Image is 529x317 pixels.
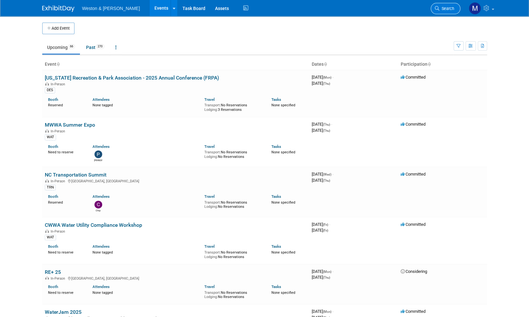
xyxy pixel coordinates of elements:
a: Booth [48,284,58,289]
img: In-Person Event [45,82,49,85]
a: Tasks [271,284,281,289]
span: [DATE] [312,275,330,280]
a: [US_STATE] Recreation & Park Association - 2025 Annual Conference (FRPA) [45,75,219,81]
span: [DATE] [312,122,332,127]
button: Add Event [42,23,74,34]
a: Tasks [271,244,281,249]
span: (Thu) [323,82,330,85]
span: (Thu) [323,123,330,126]
span: 270 [96,44,104,49]
th: Participation [398,59,487,70]
span: (Mon) [323,270,331,274]
span: Committed [401,75,426,80]
span: - [331,122,332,127]
a: Attendees [93,244,110,249]
img: In-Person Event [45,179,49,182]
a: WaterJam 2025 [45,309,82,315]
span: - [332,309,333,314]
span: None specified [271,250,295,255]
span: (Thu) [323,179,330,182]
div: WAT [45,134,56,140]
a: Travel [204,194,215,199]
span: In-Person [51,276,67,281]
div: Need to reserve [48,289,83,295]
span: Weston & [PERSON_NAME] [82,6,140,11]
a: Travel [204,97,215,102]
span: [DATE] [312,269,333,274]
img: ExhibitDay [42,5,74,12]
div: Need to reserve [48,149,83,155]
span: In-Person [51,82,67,86]
span: None specified [271,150,295,154]
a: Booth [48,244,58,249]
div: None tagged [93,102,200,108]
span: [DATE] [312,309,333,314]
span: Transport: [204,103,221,107]
span: (Fri) [323,229,328,232]
a: Tasks [271,97,281,102]
a: Past270 [81,41,109,53]
span: [DATE] [312,178,330,183]
div: No Reservations No Reservations [204,249,262,259]
div: [GEOGRAPHIC_DATA], [GEOGRAPHIC_DATA] [45,275,307,281]
a: Booth [48,194,58,199]
div: No Reservations 3 Reservations [204,102,262,112]
div: [GEOGRAPHIC_DATA], [GEOGRAPHIC_DATA] [45,178,307,183]
span: - [329,222,330,227]
span: Committed [401,309,426,314]
a: RE+ 25 [45,269,61,275]
a: Booth [48,144,58,149]
span: Considering [401,269,427,274]
a: Upcoming66 [42,41,80,53]
a: Attendees [93,97,110,102]
span: (Fri) [323,223,328,226]
span: - [332,172,333,177]
div: Need to reserve [48,249,83,255]
div: None tagged [93,289,200,295]
span: Lodging: [204,155,218,159]
div: WAT [45,235,56,240]
span: [DATE] [312,228,328,233]
span: None specified [271,200,295,205]
span: Transport: [204,150,221,154]
a: Tasks [271,194,281,199]
span: Transport: [204,291,221,295]
div: Reserved [48,102,83,108]
a: Attendees [93,194,110,199]
span: None specified [271,103,295,107]
span: [DATE] [312,81,330,86]
span: Lodging: [204,255,218,259]
div: DES [45,87,55,93]
img: Chip Hutchens [94,201,102,208]
a: Attendees [93,284,110,289]
span: - [332,75,333,80]
span: (Mon) [323,76,331,79]
div: No Reservations No Reservations [204,289,262,299]
a: Sort by Participation Type [427,62,431,67]
a: Sort by Event Name [56,62,60,67]
a: Tasks [271,144,281,149]
span: Lodging: [204,295,218,299]
span: In-Person [51,179,67,183]
div: No Reservations No Reservations [204,149,262,159]
img: Mary Ann Trujillo [469,2,481,14]
span: [DATE] [312,75,333,80]
span: (Thu) [323,129,330,132]
div: TRN [45,185,56,190]
img: Patrick Yeo [94,150,102,158]
span: 66 [68,44,75,49]
th: Dates [309,59,398,70]
a: Sort by Start Date [324,62,327,67]
span: [DATE] [312,128,330,133]
span: Search [439,6,454,11]
a: MWWA Summer Expo [45,122,95,128]
a: CWWA Water Utility Compliance Workshop [45,222,142,228]
img: In-Person Event [45,129,49,132]
span: Lodging: [204,205,218,209]
span: (Mon) [323,310,331,313]
span: Transport: [204,200,221,205]
img: In-Person Event [45,276,49,280]
span: Transport: [204,250,221,255]
th: Event [42,59,309,70]
span: Committed [401,172,426,177]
